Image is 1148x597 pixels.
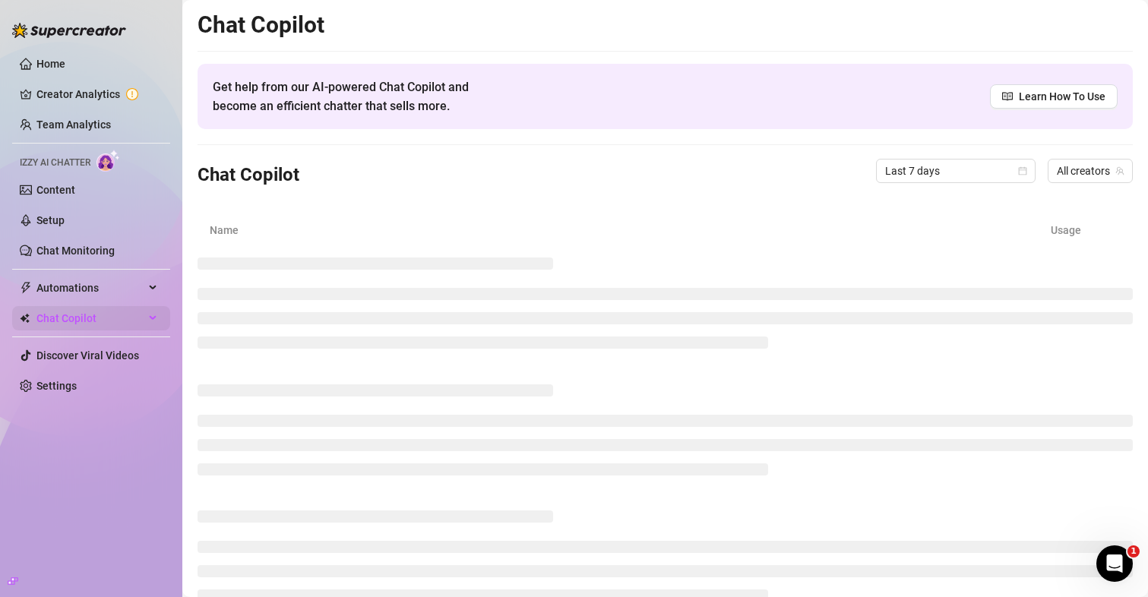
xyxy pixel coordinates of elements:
[36,58,65,70] a: Home
[36,214,65,226] a: Setup
[1057,160,1124,182] span: All creators
[1127,545,1140,558] span: 1
[20,156,90,170] span: Izzy AI Chatter
[198,163,299,188] h3: Chat Copilot
[36,118,111,131] a: Team Analytics
[8,576,18,586] span: build
[1019,88,1105,105] span: Learn How To Use
[36,245,115,257] a: Chat Monitoring
[1051,222,1121,238] article: Usage
[1115,166,1124,175] span: team
[36,306,144,330] span: Chat Copilot
[96,150,120,172] img: AI Chatter
[36,184,75,196] a: Content
[1002,91,1013,102] span: read
[213,77,505,115] span: Get help from our AI-powered Chat Copilot and become an efficient chatter that sells more.
[12,23,126,38] img: logo-BBDzfeDw.svg
[198,11,1133,39] h2: Chat Copilot
[1018,166,1027,175] span: calendar
[1096,545,1133,582] iframe: Intercom live chat
[36,349,139,362] a: Discover Viral Videos
[36,82,158,106] a: Creator Analytics exclamation-circle
[36,380,77,392] a: Settings
[20,282,32,294] span: thunderbolt
[990,84,1118,109] a: Learn How To Use
[885,160,1026,182] span: Last 7 days
[36,276,144,300] span: Automations
[20,313,30,324] img: Chat Copilot
[210,222,1051,238] article: Name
